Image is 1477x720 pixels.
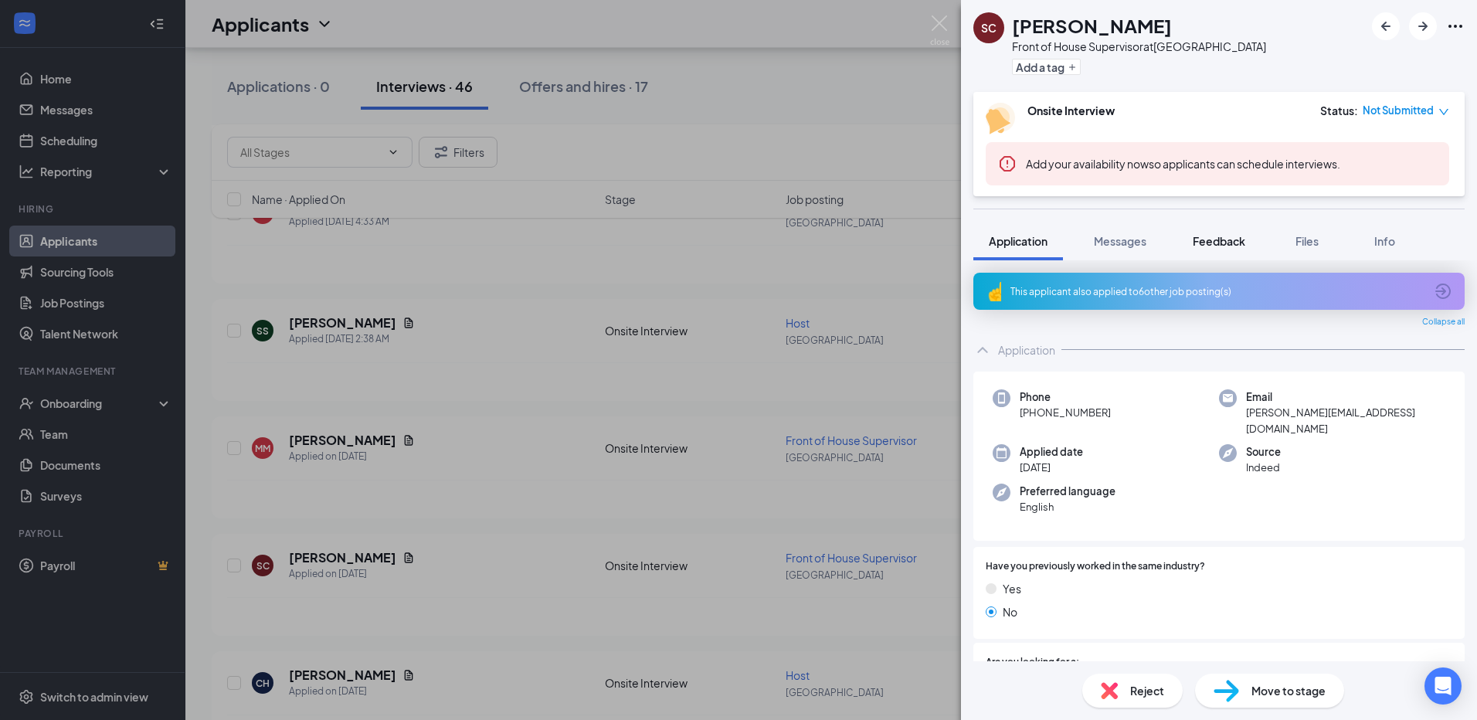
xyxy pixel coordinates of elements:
[1026,156,1149,172] button: Add your availability now
[1422,316,1465,328] span: Collapse all
[1130,682,1164,699] span: Reject
[1363,103,1434,118] span: Not Submitted
[1446,17,1465,36] svg: Ellipses
[1246,460,1281,475] span: Indeed
[989,234,1047,248] span: Application
[1026,157,1340,171] span: so applicants can schedule interviews.
[1374,234,1395,248] span: Info
[1377,17,1395,36] svg: ArrowLeftNew
[998,342,1055,358] div: Application
[986,559,1205,574] span: Have you previously worked in the same industry?
[1003,603,1017,620] span: No
[1320,103,1358,118] div: Status :
[1372,12,1400,40] button: ArrowLeftNew
[1003,580,1021,597] span: Yes
[1020,484,1115,499] span: Preferred language
[1414,17,1432,36] svg: ArrowRight
[1295,234,1319,248] span: Files
[1012,59,1081,75] button: PlusAdd a tag
[1246,444,1281,460] span: Source
[998,155,1017,173] svg: Error
[1068,63,1077,72] svg: Plus
[1020,389,1111,405] span: Phone
[1246,405,1445,436] span: [PERSON_NAME][EMAIL_ADDRESS][DOMAIN_NAME]
[973,341,992,359] svg: ChevronUp
[986,655,1079,670] span: Are you looking for a:
[1409,12,1437,40] button: ArrowRight
[1251,682,1326,699] span: Move to stage
[1010,285,1424,298] div: This applicant also applied to 6 other job posting(s)
[1027,104,1115,117] b: Onsite Interview
[1020,460,1083,475] span: [DATE]
[1094,234,1146,248] span: Messages
[981,20,997,36] div: SC
[1438,107,1449,117] span: down
[1424,667,1462,705] div: Open Intercom Messenger
[1012,39,1266,54] div: Front of House Supervisor at [GEOGRAPHIC_DATA]
[1193,234,1245,248] span: Feedback
[1020,405,1111,420] span: [PHONE_NUMBER]
[1246,389,1445,405] span: Email
[1434,282,1452,301] svg: ArrowCircle
[1020,499,1115,515] span: English
[1012,12,1172,39] h1: [PERSON_NAME]
[1020,444,1083,460] span: Applied date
